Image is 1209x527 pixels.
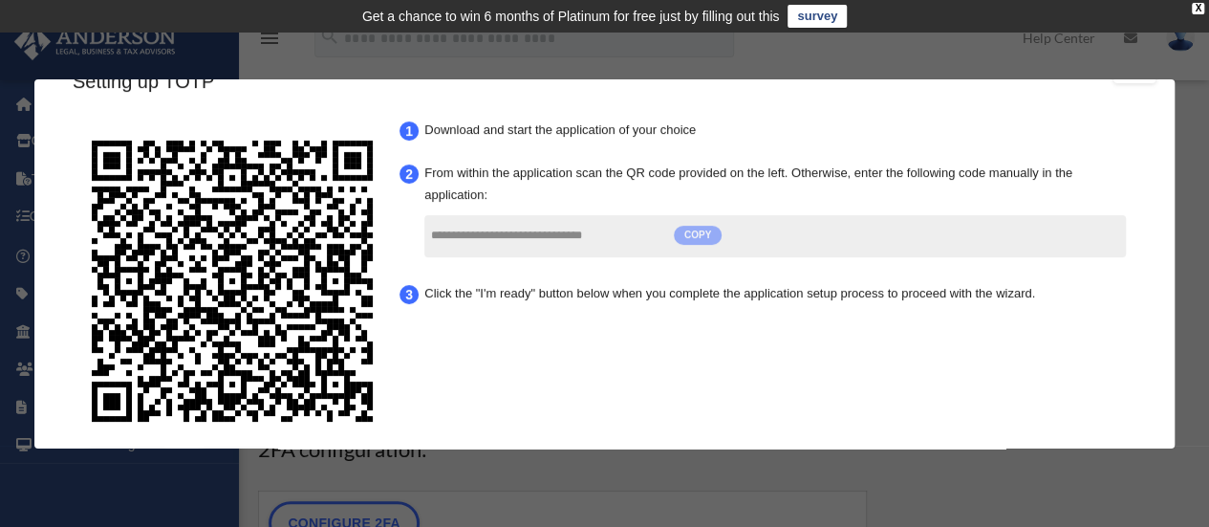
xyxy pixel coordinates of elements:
a: survey [788,5,847,28]
li: From within the application scan the QR code provided on the left. Otherwise, enter the following... [419,156,1131,267]
div: close [1192,3,1204,14]
li: Download and start the application of your choice [419,114,1131,147]
button: Close modal [1113,49,1155,83]
li: Click the "I'm ready" button below when you complete the application setup process to proceed wit... [419,276,1131,310]
div: Get a chance to win 6 months of Platinum for free just by filling out this [362,5,780,28]
span: COPY [674,226,722,245]
img: svg+xml;base64,PHN2ZyB4bWxucz0iaHR0cDovL3d3dy53My5vcmcvMjAwMC9zdmciIHhtbG5zOnhsaW5rPSJodHRwOi8vd3... [79,128,385,434]
h3: Setting up TOTP [73,68,1136,95]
